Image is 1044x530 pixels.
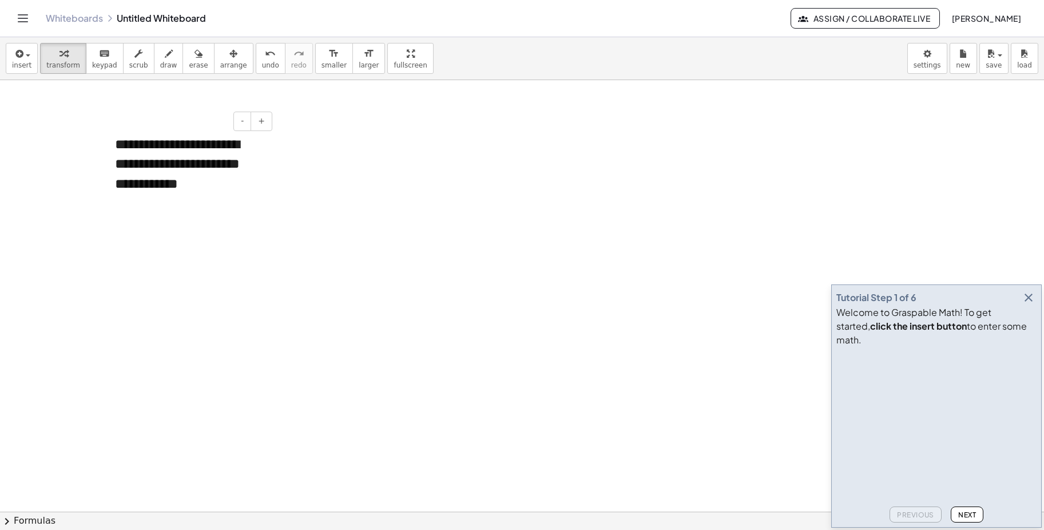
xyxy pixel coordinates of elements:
[258,116,265,125] span: +
[262,61,279,69] span: undo
[220,61,247,69] span: arrange
[359,61,379,69] span: larger
[265,47,276,61] i: undo
[214,43,253,74] button: arrange
[285,43,313,74] button: redoredo
[958,511,976,519] span: Next
[86,43,124,74] button: keyboardkeypad
[291,61,307,69] span: redo
[315,43,353,74] button: format_sizesmaller
[241,116,244,125] span: -
[46,13,103,24] a: Whiteboards
[951,13,1021,23] span: [PERSON_NAME]
[1011,43,1038,74] button: load
[321,61,347,69] span: smaller
[363,47,374,61] i: format_size
[800,13,930,23] span: Assign / Collaborate Live
[233,112,251,131] button: -
[394,61,427,69] span: fullscreen
[870,320,967,332] b: click the insert button
[99,47,110,61] i: keyboard
[907,43,947,74] button: settings
[979,43,1009,74] button: save
[12,61,31,69] span: insert
[956,61,970,69] span: new
[160,61,177,69] span: draw
[40,43,86,74] button: transform
[1017,61,1032,69] span: load
[189,61,208,69] span: erase
[6,43,38,74] button: insert
[256,43,285,74] button: undoundo
[836,291,916,304] div: Tutorial Step 1 of 6
[950,43,977,74] button: new
[14,9,32,27] button: Toggle navigation
[154,43,184,74] button: draw
[251,112,272,131] button: +
[182,43,214,74] button: erase
[293,47,304,61] i: redo
[942,8,1030,29] button: [PERSON_NAME]
[986,61,1002,69] span: save
[387,43,433,74] button: fullscreen
[46,61,80,69] span: transform
[791,8,940,29] button: Assign / Collaborate Live
[836,306,1037,347] div: Welcome to Graspable Math! To get started, to enter some math.
[129,61,148,69] span: scrub
[92,61,117,69] span: keypad
[328,47,339,61] i: format_size
[951,507,983,523] button: Next
[352,43,385,74] button: format_sizelarger
[914,61,941,69] span: settings
[123,43,154,74] button: scrub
